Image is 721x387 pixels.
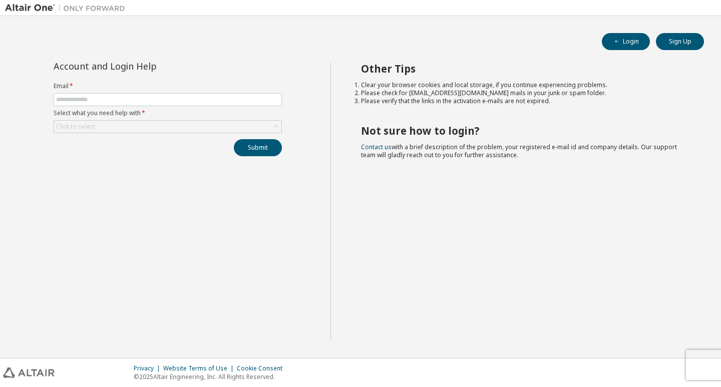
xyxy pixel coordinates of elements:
div: Account and Login Help [54,62,236,70]
label: Select what you need help with [54,109,282,117]
label: Email [54,82,282,90]
img: Altair One [5,3,130,13]
img: altair_logo.svg [3,367,55,378]
li: Clear your browser cookies and local storage, if you continue experiencing problems. [361,81,686,89]
div: Click to select [54,121,281,133]
div: Cookie Consent [237,364,288,372]
div: Website Terms of Use [163,364,237,372]
h2: Not sure how to login? [361,124,686,137]
button: Sign Up [656,33,704,50]
li: Please verify that the links in the activation e-mails are not expired. [361,97,686,105]
p: © 2025 Altair Engineering, Inc. All Rights Reserved. [134,372,288,381]
span: with a brief description of the problem, your registered e-mail id and company details. Our suppo... [361,143,677,159]
button: Login [602,33,650,50]
div: Privacy [134,364,163,372]
li: Please check for [EMAIL_ADDRESS][DOMAIN_NAME] mails in your junk or spam folder. [361,89,686,97]
a: Contact us [361,143,392,151]
button: Submit [234,139,282,156]
div: Click to select [56,123,95,131]
h2: Other Tips [361,62,686,75]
